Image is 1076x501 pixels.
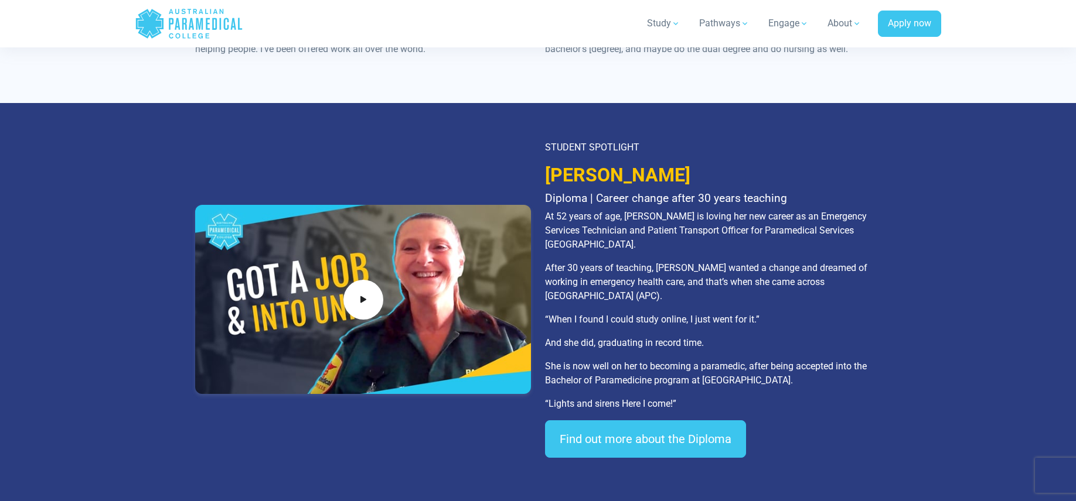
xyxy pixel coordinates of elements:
a: Australian Paramedical College [135,5,243,43]
a: About [820,7,869,40]
p: At 52 years of age, [PERSON_NAME] is loving her new career as an Emergency Services Technician an... [545,210,881,252]
p: And she did, graduating in record time. [545,336,881,350]
a: Pathways [692,7,757,40]
h4: Diploma | Career change after 30 years teaching [545,191,881,205]
h2: [PERSON_NAME] [545,164,881,186]
a: Study [640,7,687,40]
a: Apply now [878,11,941,37]
p: She is now well on her to becoming a paramedic, after being accepted into the Bachelor of Paramed... [545,359,881,387]
p: “Lights and sirens Here I come!” [545,397,881,411]
p: “When I found I could study online, I just went for it.” [545,313,881,327]
a: Find out more about the Diploma [545,420,746,458]
p: After 30 years of teaching, [PERSON_NAME] wanted a change and dreamed of working in emergency hea... [545,261,881,303]
p: STUDENT SPOTLIGHT [545,140,881,155]
a: Engage [761,7,816,40]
